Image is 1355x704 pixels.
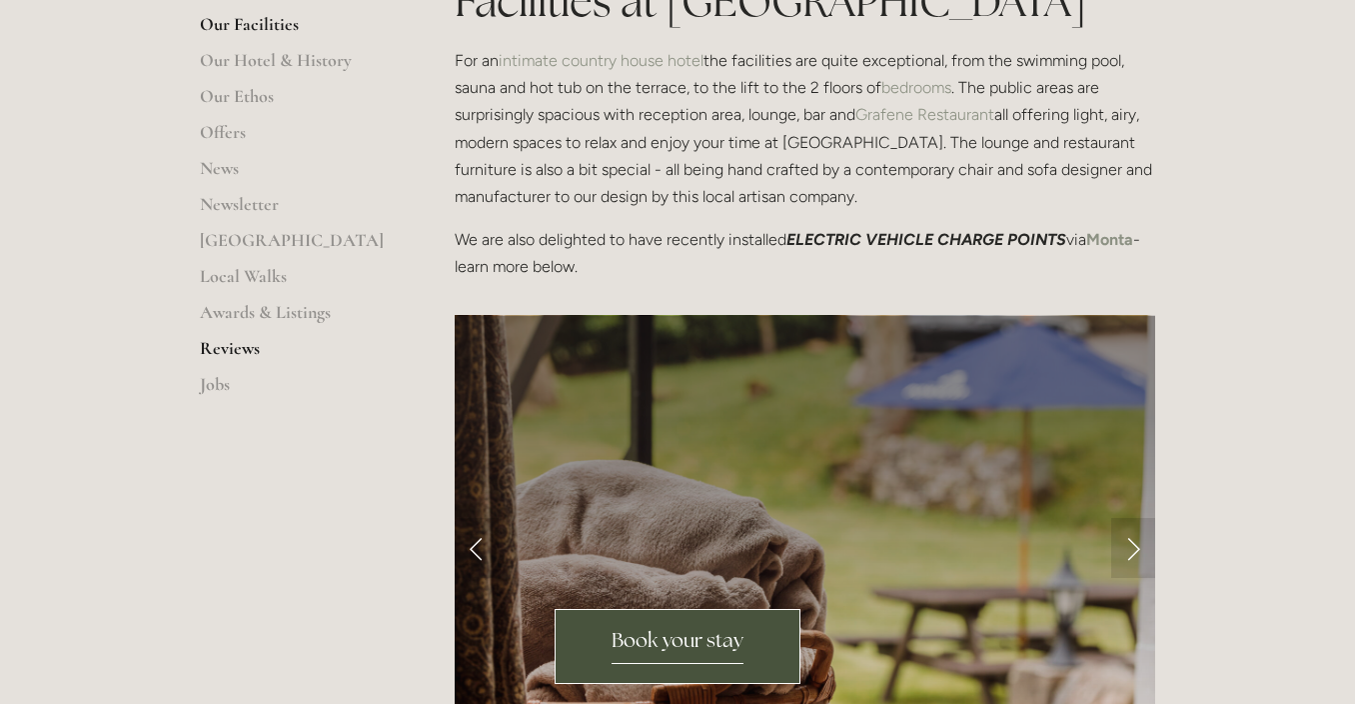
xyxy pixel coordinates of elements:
[612,627,743,664] span: Book your stay
[855,105,994,124] a: Grafene Restaurant
[200,301,391,337] a: Awards & Listings
[455,226,1155,280] p: We are also delighted to have recently installed via - learn more below.
[200,85,391,121] a: Our Ethos
[200,337,391,373] a: Reviews
[499,51,703,70] a: intimate country house hotel
[455,518,499,578] a: Previous Slide
[1086,230,1133,249] a: Monta
[200,121,391,157] a: Offers
[455,47,1155,210] p: For an the facilities are quite exceptional, from the swimming pool, sauna and hot tub on the ter...
[200,157,391,193] a: News
[200,373,391,409] a: Jobs
[200,265,391,301] a: Local Walks
[1111,518,1155,578] a: Next Slide
[200,193,391,229] a: Newsletter
[555,609,800,684] a: Book your stay
[200,229,391,265] a: [GEOGRAPHIC_DATA]
[786,230,1066,249] em: ELECTRIC VEHICLE CHARGE POINTS
[200,13,391,49] a: Our Facilities
[881,78,951,97] a: bedrooms
[200,49,391,85] a: Our Hotel & History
